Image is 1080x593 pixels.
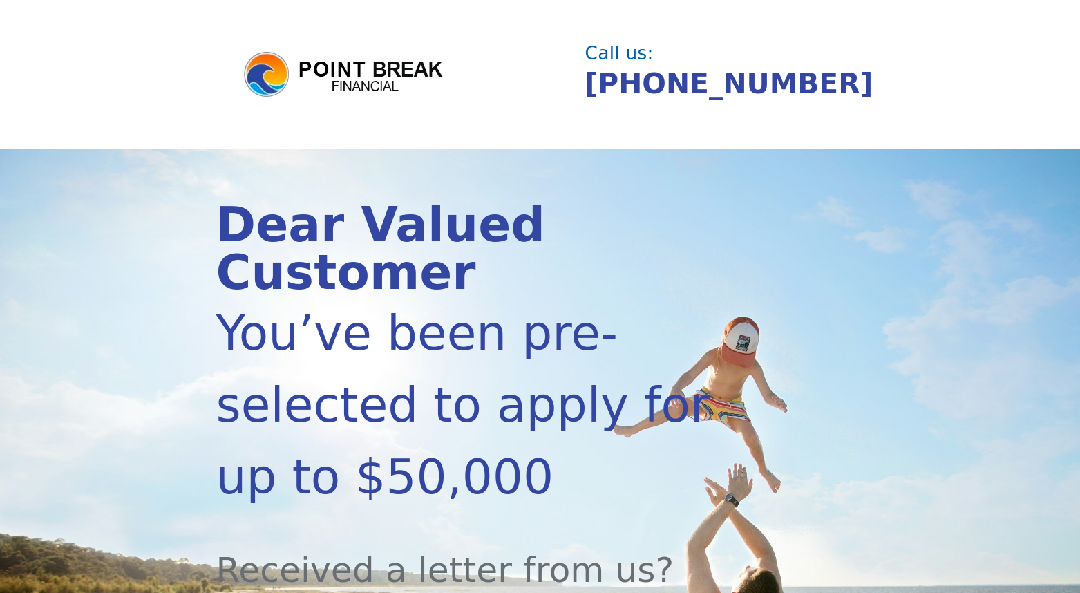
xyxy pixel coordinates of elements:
[585,44,855,62] div: Call us:
[242,50,449,100] img: logo.png
[216,201,767,297] div: Dear Valued Customer
[585,67,873,100] a: [PHONE_NUMBER]
[216,297,767,513] div: You’ve been pre-selected to apply for up to $50,000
